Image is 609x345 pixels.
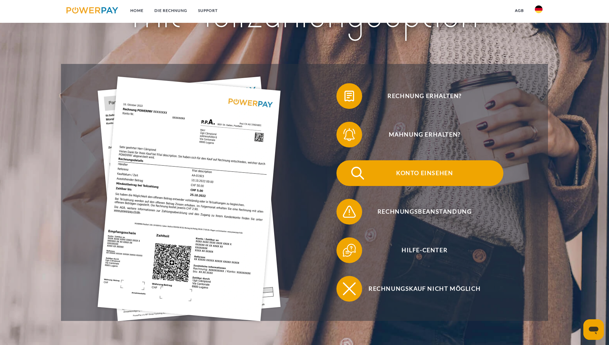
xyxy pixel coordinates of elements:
a: Home [125,5,149,16]
button: Mahnung erhalten? [336,122,503,147]
img: qb_help.svg [341,242,357,258]
iframe: Schaltfläche zum Öffnen des Messaging-Fensters [583,319,604,340]
button: Hilfe-Center [336,237,503,263]
a: agb [509,5,529,16]
span: Hilfe-Center [346,237,503,263]
img: logo-powerpay.svg [66,7,118,13]
span: Rechnung erhalten? [346,83,503,109]
button: Konto einsehen [336,160,503,186]
img: single_invoice_powerpay_de.jpg [98,76,281,321]
img: qb_warning.svg [341,204,357,220]
span: Mahnung erhalten? [346,122,503,147]
span: Rechnungsbeanstandung [346,199,503,225]
a: SUPPORT [193,5,223,16]
img: qb_close.svg [341,281,357,297]
span: Rechnungskauf nicht möglich [346,276,503,302]
button: Rechnungsbeanstandung [336,199,503,225]
img: de [535,5,543,13]
img: qb_bell.svg [341,127,357,143]
span: Konto einsehen [346,160,503,186]
button: Rechnungskauf nicht möglich [336,276,503,302]
img: qb_search.svg [350,165,366,181]
button: Rechnung erhalten? [336,83,503,109]
img: qb_bill.svg [341,88,357,104]
a: DIE RECHNUNG [149,5,193,16]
